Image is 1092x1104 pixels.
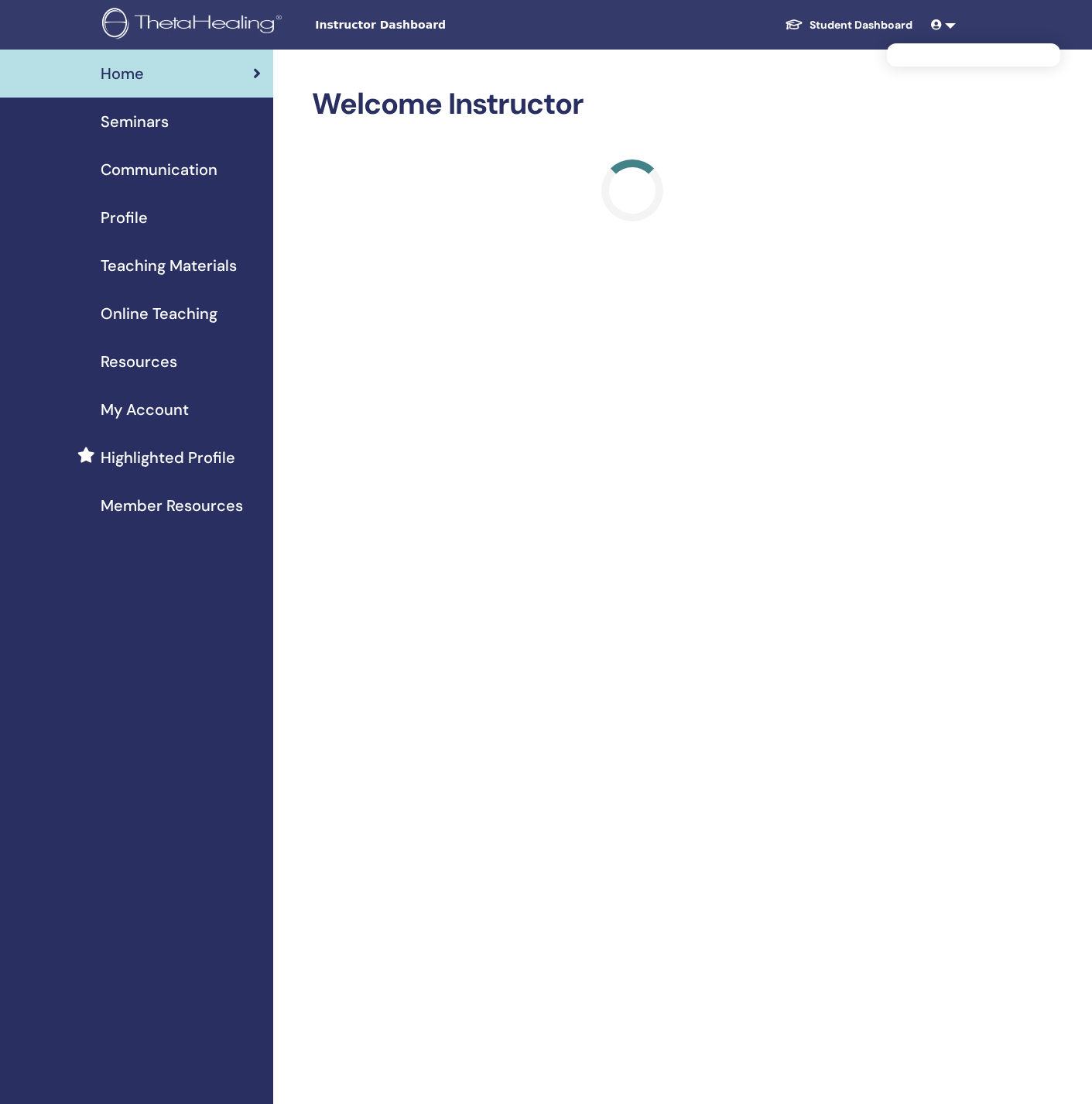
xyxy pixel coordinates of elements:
[101,350,177,373] span: Resources
[101,302,217,325] span: Online Teaching
[101,206,148,229] span: Profile
[772,11,925,39] a: Student Dashboard
[315,17,547,33] span: Instructor Dashboard
[785,18,803,31] img: graduation-cap-white.svg
[101,494,243,517] span: Member Resources
[102,8,287,43] img: logo.png
[101,254,237,277] span: Teaching Materials
[101,158,217,181] span: Communication
[101,398,189,421] span: My Account
[312,87,953,122] h2: Welcome Instructor
[101,446,235,469] span: Highlighted Profile
[101,110,169,133] span: Seminars
[101,62,144,85] span: Home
